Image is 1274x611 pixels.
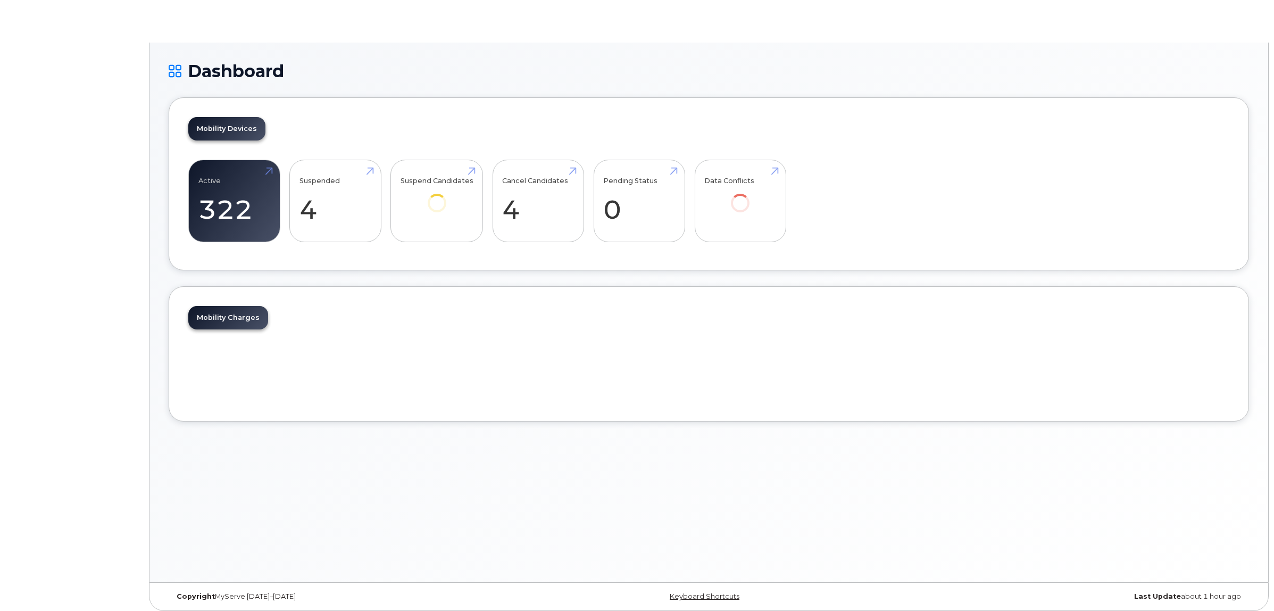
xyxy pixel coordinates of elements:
[889,592,1249,601] div: about 1 hour ago
[169,592,529,601] div: MyServe [DATE]–[DATE]
[299,166,371,236] a: Suspended 4
[401,166,473,227] a: Suspend Candidates
[188,306,268,329] a: Mobility Charges
[704,166,776,227] a: Data Conflicts
[177,592,215,600] strong: Copyright
[603,166,675,236] a: Pending Status 0
[188,117,265,141] a: Mobility Devices
[1134,592,1181,600] strong: Last Update
[502,166,574,236] a: Cancel Candidates 4
[169,62,1249,80] h1: Dashboard
[198,166,270,236] a: Active 322
[670,592,739,600] a: Keyboard Shortcuts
